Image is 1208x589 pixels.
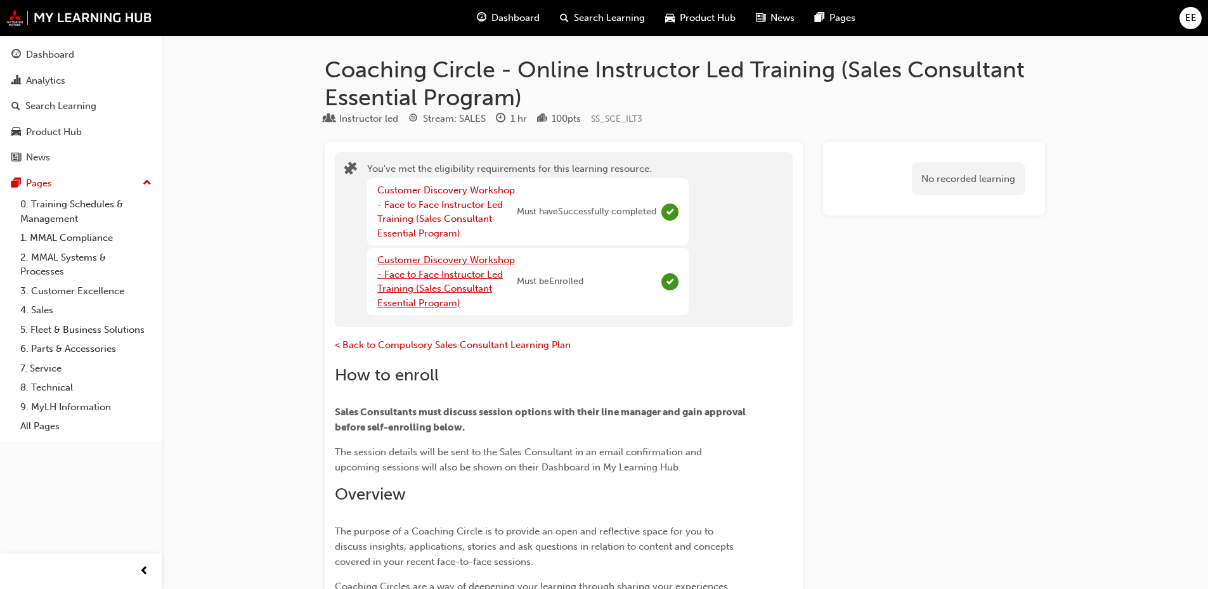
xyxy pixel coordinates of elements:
div: Instructor led [339,112,398,126]
a: 2. MMAL Systems & Processes [15,248,157,282]
a: 5. Fleet & Business Solutions [15,320,157,340]
div: News [26,150,50,165]
button: DashboardAnalyticsSearch LearningProduct HubNews [5,41,157,172]
span: EE [1185,11,1197,25]
div: Search Learning [25,99,96,113]
a: 9. MyLH Information [15,398,157,417]
div: Points [537,111,581,127]
a: Search Learning [5,94,157,118]
span: puzzle-icon [344,163,357,178]
a: News [5,146,157,169]
a: 3. Customer Excellence [15,282,157,301]
span: search-icon [560,10,569,26]
span: News [770,11,795,25]
div: Duration [496,111,527,127]
a: 0. Training Schedules & Management [15,195,157,228]
div: Stream [408,111,486,127]
span: clock-icon [496,113,505,125]
div: 100 pts [552,112,581,126]
a: Customer Discovery Workshop - Face to Face Instructor Led Training (Sales Consultant Essential Pr... [377,184,515,239]
span: Complete [661,204,679,221]
a: pages-iconPages [805,5,866,31]
a: Analytics [5,69,157,93]
span: pages-icon [815,10,824,26]
span: podium-icon [537,113,547,125]
span: search-icon [11,101,20,112]
div: Dashboard [26,48,74,62]
button: Pages [5,172,157,195]
div: Stream: SALES [423,112,486,126]
a: news-iconNews [746,5,805,31]
span: Overview [335,484,406,504]
span: Search Learning [574,11,645,25]
a: 1. MMAL Compliance [15,228,157,248]
span: Must be Enrolled [517,275,583,289]
div: No recorded learning [912,162,1025,196]
span: guage-icon [477,10,486,26]
a: search-iconSearch Learning [550,5,655,31]
span: guage-icon [11,49,21,61]
a: guage-iconDashboard [467,5,550,31]
a: 6. Parts & Accessories [15,339,157,359]
span: up-icon [143,175,152,191]
span: Complete [661,273,679,290]
a: 4. Sales [15,301,157,320]
span: The session details will be sent to the Sales Consultant in an email confirmation and upcoming se... [335,446,705,473]
span: How to enroll [335,365,439,385]
div: Analytics [26,74,65,88]
span: Product Hub [680,11,736,25]
div: Type [325,111,398,127]
span: learningResourceType_INSTRUCTOR_LED-icon [325,113,334,125]
a: car-iconProduct Hub [655,5,746,31]
a: 8. Technical [15,378,157,398]
button: EE [1179,7,1202,29]
span: Learning resource code [591,113,642,124]
span: pages-icon [11,178,21,190]
a: All Pages [15,417,157,436]
div: Pages [26,176,52,191]
span: Pages [829,11,855,25]
span: car-icon [665,10,675,26]
span: Dashboard [491,11,540,25]
a: Product Hub [5,120,157,144]
span: prev-icon [140,564,149,579]
span: Must have Successfully completed [517,205,656,219]
span: Sales Consultants must discuss session options with their line manager and gain approval before s... [335,406,748,433]
a: < Back to Compulsory Sales Consultant Learning Plan [335,339,571,351]
img: mmal [6,10,152,26]
span: target-icon [408,113,418,125]
span: car-icon [11,127,21,138]
a: Customer Discovery Workshop - Face to Face Instructor Led Training (Sales Consultant Essential Pr... [377,254,515,309]
div: 1 hr [510,112,527,126]
span: news-icon [11,152,21,164]
span: news-icon [756,10,765,26]
a: 7. Service [15,359,157,379]
div: Product Hub [26,125,82,139]
a: Dashboard [5,43,157,67]
div: You've met the eligibility requirements for this learning resource. [367,162,689,318]
span: The purpose of a Coaching Circle is to provide an open and reflective space for you to discuss in... [335,526,736,567]
span: chart-icon [11,75,21,87]
h1: Coaching Circle - Online Instructor Led Training (Sales Consultant Essential Program) [325,56,1045,111]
